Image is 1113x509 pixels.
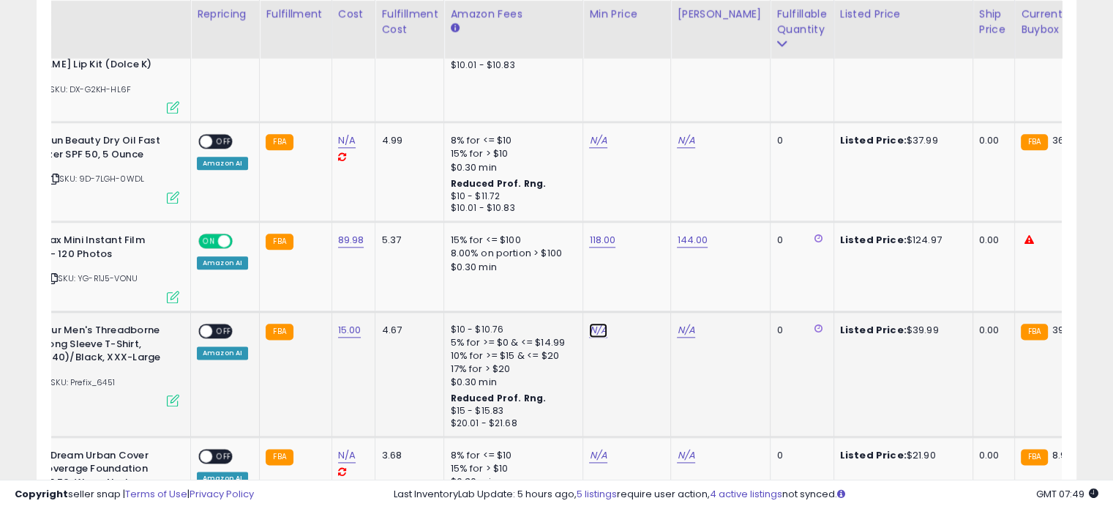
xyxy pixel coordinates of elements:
[840,234,962,247] div: $124.97
[979,7,1008,37] div: Ship Price
[450,59,572,72] div: $10.01 - $10.83
[589,7,664,22] div: Min Price
[338,448,356,463] a: N/A
[394,488,1098,502] div: Last InventoryLab Update: 5 hours ago, require user action, not synced.
[1052,133,1075,147] span: 36.18
[381,7,438,37] div: Fulfillment Cost
[450,324,572,336] div: $10 - $10.76
[979,324,1003,337] div: 0.00
[212,450,236,462] span: OFF
[776,134,822,147] div: 0
[589,233,615,248] a: 118.00
[125,487,187,501] a: Terms of Use
[46,272,138,284] span: | SKU: YG-R1J5-VONU
[589,133,607,148] a: N/A
[338,7,370,22] div: Cost
[450,177,546,190] b: Reduced Prof. Rng.
[840,449,962,462] div: $21.90
[677,233,708,248] a: 144.00
[381,134,432,147] div: 4.99
[776,324,822,337] div: 0
[589,323,607,338] a: N/A
[450,261,572,274] div: $0.30 min
[1052,323,1078,337] span: 39.99
[1021,324,1048,340] small: FBA
[450,234,572,247] div: 15% for <= $100
[677,133,694,148] a: N/A
[979,234,1003,247] div: 0.00
[677,323,694,338] a: N/A
[1036,487,1098,501] span: 2025-08-18 07:49 GMT
[200,235,218,248] span: ON
[776,449,822,462] div: 0
[450,363,572,376] div: 17% for > $20
[1021,134,1048,150] small: FBA
[450,417,572,430] div: $20.01 - $21.68
[840,233,907,247] b: Listed Price:
[338,133,356,148] a: N/A
[450,247,572,260] div: 8.00% on portion > $100
[197,346,248,360] div: Amazon AI
[840,133,907,147] b: Listed Price:
[15,488,254,502] div: seller snap | |
[450,376,572,389] div: $0.30 min
[338,233,364,248] a: 89.98
[677,7,764,22] div: [PERSON_NAME]
[776,7,827,37] div: Fulfillable Quantity
[190,487,254,501] a: Privacy Policy
[212,135,236,148] span: OFF
[1021,449,1048,465] small: FBA
[840,134,962,147] div: $37.99
[338,323,361,338] a: 15.00
[450,190,572,203] div: $10 - $11.72
[450,405,572,417] div: $15 - $15.83
[381,449,432,462] div: 3.68
[381,234,432,247] div: 5.37
[39,376,115,388] span: | SKU: Prefix_6451
[979,134,1003,147] div: 0.00
[840,324,962,337] div: $39.99
[15,487,68,501] strong: Copyright
[677,448,694,463] a: N/A
[266,324,293,340] small: FBA
[577,487,617,501] a: 5 listings
[197,256,248,270] div: Amazon AI
[197,157,248,170] div: Amazon AI
[450,134,572,147] div: 8% for <= $10
[48,173,144,185] span: | SKU: 9D-7LGH-0WDL
[840,323,907,337] b: Listed Price:
[450,202,572,215] div: $10.01 - $10.83
[450,7,577,22] div: Amazon Fees
[450,392,546,404] b: Reduced Prof. Rng.
[450,336,572,349] div: 5% for >= $0 & <= $14.99
[840,7,967,22] div: Listed Price
[450,147,572,160] div: 15% for > $10
[231,235,254,248] span: OFF
[266,134,293,150] small: FBA
[381,324,432,337] div: 4.67
[450,22,459,35] small: Amazon Fees.
[266,449,293,465] small: FBA
[589,448,607,463] a: N/A
[212,325,236,338] span: OFF
[710,487,782,501] a: 4 active listings
[197,7,253,22] div: Repricing
[840,448,907,462] b: Listed Price:
[450,161,572,174] div: $0.30 min
[450,449,572,462] div: 8% for <= $10
[450,462,572,475] div: 15% for > $10
[1052,448,1072,462] span: 8.99
[450,349,572,363] div: 10% for >= $15 & <= $20
[266,7,325,22] div: Fulfillment
[38,83,131,95] span: | SKU: DX-G2KH-HL6F
[776,234,822,247] div: 0
[266,234,293,250] small: FBA
[1021,7,1096,37] div: Current Buybox Price
[979,449,1003,462] div: 0.00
